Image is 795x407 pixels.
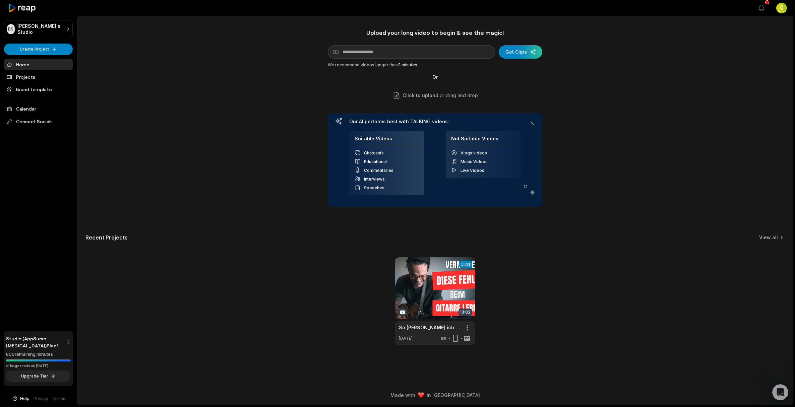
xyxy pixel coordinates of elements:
h4: Suitable Videos [355,136,419,145]
span: Help [20,396,29,402]
span: Click to upload [403,91,438,99]
button: Create Project [4,44,73,55]
span: Studio (AppSumo [MEDICAL_DATA]) Plan! [6,335,66,349]
p: or drag and drop [438,91,478,99]
span: Connect Socials [4,116,73,128]
div: BS [7,24,15,34]
span: Commentaries [364,168,393,173]
a: Projects [4,71,73,82]
img: heart emoji [418,392,424,398]
h2: Recent Projects [85,234,128,241]
p: [PERSON_NAME]'s Studio [17,23,63,35]
a: Terms [52,396,65,402]
a: Calendar [4,103,73,114]
button: Get Clips [499,45,542,59]
h4: Not Suitable Videos [451,136,515,145]
h3: Our AI performs best with TALKING videos: [349,119,521,125]
span: 2 minutes [398,62,417,67]
span: Educational [364,159,387,164]
button: Upgrade Tier [6,370,71,382]
a: Privacy [34,396,48,402]
h1: Upload your long video to begin & see the magic! [328,29,542,37]
div: We recommend videos longer than . [328,62,542,68]
span: Vlogs videos [461,150,487,155]
span: Speeches [364,185,384,190]
a: Brand template [4,84,73,95]
a: So [PERSON_NAME] ich heute ein BESSERER Gitarrist [399,324,461,331]
button: Help [12,396,29,402]
div: 600 remaining minutes [6,351,71,358]
a: Home [4,59,73,70]
div: *Usage resets on [DATE] [6,363,71,368]
a: View all [759,234,778,241]
span: Live Videos [461,168,484,173]
iframe: Intercom live chat [772,384,788,400]
span: Interviews [364,177,385,182]
span: Or [427,73,443,80]
div: Made with in [GEOGRAPHIC_DATA] [83,392,787,399]
span: Chatcasts [364,150,384,155]
span: Music Videos [461,159,488,164]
